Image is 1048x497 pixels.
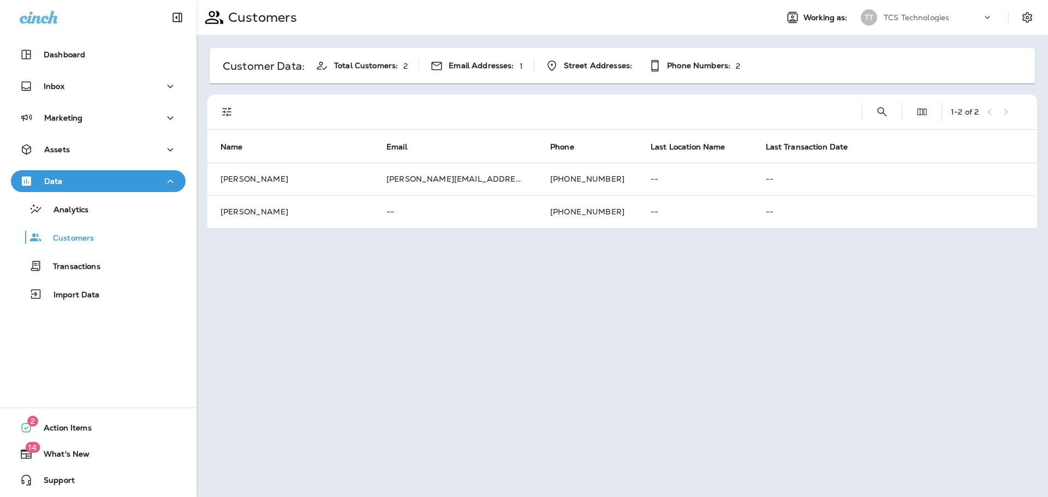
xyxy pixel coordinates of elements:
span: Email Addresses: [449,61,514,70]
button: Marketing [11,107,186,129]
button: Dashboard [11,44,186,65]
td: [PERSON_NAME][EMAIL_ADDRESS][DOMAIN_NAME] [373,163,537,195]
button: Inbox [11,75,186,97]
button: Edit Fields [911,101,933,123]
span: Total Customers: [334,61,398,70]
span: Name [221,142,243,152]
td: [PHONE_NUMBER] [537,163,638,195]
button: 2Action Items [11,417,186,439]
span: Street Addresses: [564,61,632,70]
span: Action Items [33,423,92,436]
p: -- [766,207,1025,216]
button: Assets [11,139,186,160]
td: [PHONE_NUMBER] [537,195,638,228]
span: Last Location Name [651,142,740,152]
button: Collapse Sidebar [162,7,193,28]
span: Email [386,142,421,152]
button: Data [11,170,186,192]
p: Data [44,177,63,185]
p: -- [651,175,740,183]
span: Last Transaction Date [766,142,862,152]
p: -- [386,207,524,216]
p: Dashboard [44,50,85,59]
td: [PERSON_NAME] [207,195,373,228]
span: What's New [33,450,90,463]
p: Customers [224,9,297,26]
p: Customers [42,233,94,244]
p: Marketing [44,113,82,122]
span: Phone Numbers: [667,61,730,70]
button: Search Customers [871,101,893,123]
button: Import Data [11,283,186,306]
span: Name [221,142,257,152]
span: Phone [550,142,588,152]
span: Last Transaction Date [766,142,848,152]
button: Settings [1017,8,1037,27]
span: 14 [25,442,40,453]
span: Working as: [803,13,850,22]
button: Transactions [11,254,186,277]
p: -- [766,175,1025,183]
p: -- [651,207,740,216]
span: Email [386,142,407,152]
p: 2 [403,62,408,70]
p: Customer Data: [223,62,305,70]
p: 1 [520,62,523,70]
p: Inbox [44,82,64,91]
button: Analytics [11,197,186,220]
button: Customers [11,226,186,249]
td: [PERSON_NAME] [207,163,373,195]
span: Last Location Name [651,142,725,152]
button: 14What's New [11,443,186,465]
button: Support [11,469,186,491]
p: Analytics [43,205,88,215]
p: Assets [44,145,70,154]
span: Support [33,476,75,489]
p: 2 [736,62,740,70]
span: Phone [550,142,574,152]
p: Transactions [42,262,100,272]
button: Filters [216,101,238,123]
div: TT [861,9,877,26]
p: Import Data [43,290,100,301]
div: 1 - 2 of 2 [951,107,979,116]
span: 2 [27,416,38,427]
p: TCS Technologies [884,13,949,22]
